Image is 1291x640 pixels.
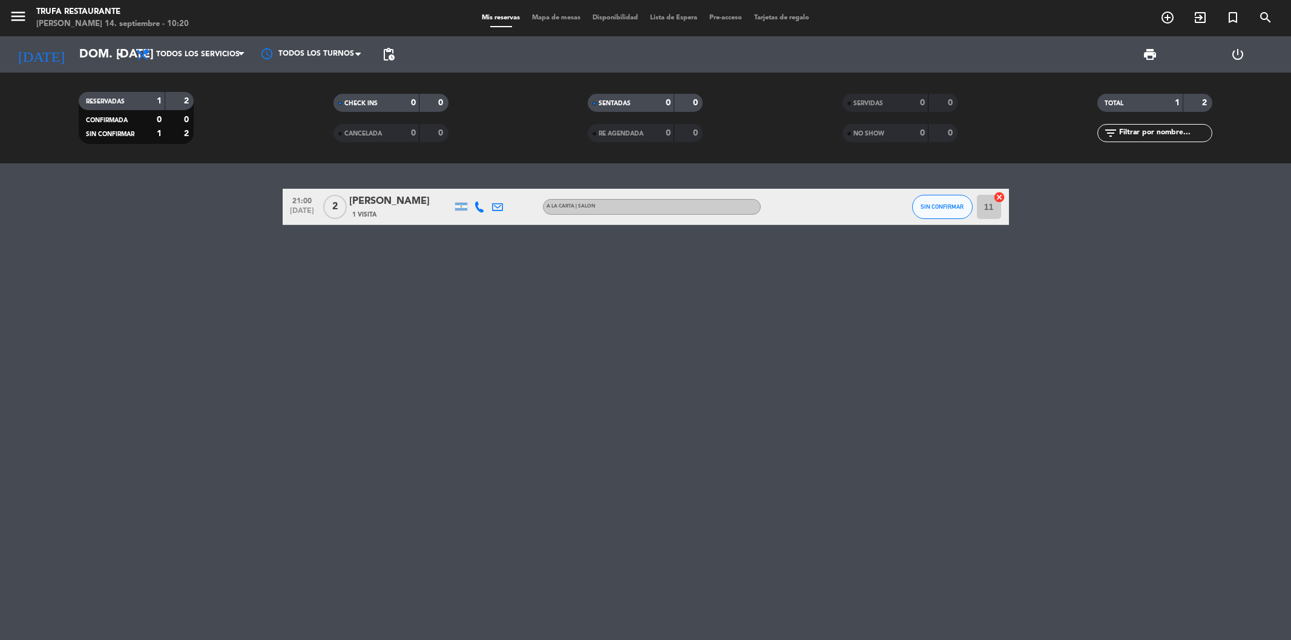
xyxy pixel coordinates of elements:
[157,116,162,124] strong: 0
[476,15,526,21] span: Mis reservas
[86,131,134,137] span: SIN CONFIRMAR
[644,15,703,21] span: Lista de Espera
[344,100,378,106] span: CHECK INS
[1143,47,1157,62] span: print
[184,116,191,124] strong: 0
[9,41,73,68] i: [DATE]
[853,100,883,106] span: SERVIDAS
[853,131,884,137] span: NO SHOW
[921,203,964,210] span: SIN CONFIRMAR
[184,97,191,105] strong: 2
[113,47,127,62] i: arrow_drop_down
[1105,100,1123,106] span: TOTAL
[352,210,376,220] span: 1 Visita
[666,99,671,107] strong: 0
[666,129,671,137] strong: 0
[157,97,162,105] strong: 1
[381,47,396,62] span: pending_actions
[599,100,631,106] span: SENTADAS
[1230,47,1245,62] i: power_settings_new
[920,99,925,107] strong: 0
[693,129,700,137] strong: 0
[748,15,815,21] span: Tarjetas de regalo
[344,131,382,137] span: CANCELADA
[912,195,973,219] button: SIN CONFIRMAR
[287,207,317,221] span: [DATE]
[547,204,596,209] span: A LA CARTA | SALON
[36,6,189,18] div: Trufa Restaurante
[586,15,644,21] span: Disponibilidad
[993,191,1005,203] i: cancel
[599,131,643,137] span: RE AGENDADA
[438,129,445,137] strong: 0
[184,129,191,138] strong: 2
[703,15,748,21] span: Pre-acceso
[411,99,416,107] strong: 0
[1258,10,1273,25] i: search
[323,195,347,219] span: 2
[1202,99,1209,107] strong: 2
[86,117,128,123] span: CONFIRMADA
[1194,36,1282,73] div: LOG OUT
[1160,10,1175,25] i: add_circle_outline
[36,18,189,30] div: [PERSON_NAME] 14. septiembre - 10:20
[156,50,240,59] span: Todos los servicios
[1103,126,1118,140] i: filter_list
[1193,10,1207,25] i: exit_to_app
[349,194,452,209] div: [PERSON_NAME]
[1226,10,1240,25] i: turned_in_not
[9,7,27,30] button: menu
[438,99,445,107] strong: 0
[86,99,125,105] span: RESERVADAS
[411,129,416,137] strong: 0
[157,129,162,138] strong: 1
[693,99,700,107] strong: 0
[287,193,317,207] span: 21:00
[9,7,27,25] i: menu
[1118,126,1212,140] input: Filtrar por nombre...
[1175,99,1180,107] strong: 1
[920,129,925,137] strong: 0
[526,15,586,21] span: Mapa de mesas
[948,99,955,107] strong: 0
[948,129,955,137] strong: 0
